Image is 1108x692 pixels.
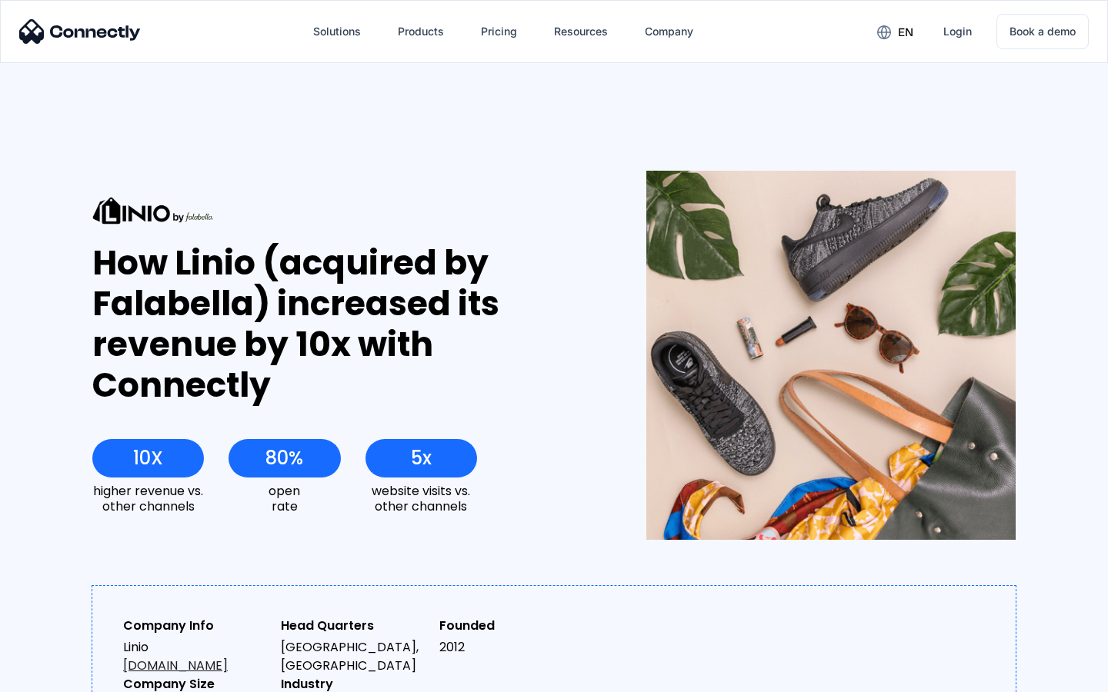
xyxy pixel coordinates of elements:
div: [GEOGRAPHIC_DATA], [GEOGRAPHIC_DATA] [281,638,426,675]
div: Company [645,21,693,42]
div: Resources [554,21,608,42]
ul: Language list [31,665,92,687]
div: Company Info [123,617,269,635]
img: Connectly Logo [19,19,141,44]
div: website visits vs. other channels [365,484,477,513]
a: Book a demo [996,14,1089,49]
aside: Language selected: English [15,665,92,687]
div: Pricing [481,21,517,42]
div: Products [398,21,444,42]
div: en [898,22,913,43]
div: Linio [123,638,269,675]
div: 10X [133,447,163,469]
div: Head Quarters [281,617,426,635]
div: 80% [265,447,303,469]
a: [DOMAIN_NAME] [123,657,228,674]
div: Founded [439,617,585,635]
div: 5x [411,447,432,469]
div: Solutions [313,21,361,42]
div: Login [943,21,972,42]
div: open rate [229,484,340,513]
a: Pricing [469,13,529,50]
a: Login [931,13,984,50]
div: How Linio (acquired by Falabella) increased its revenue by 10x with Connectly [92,243,590,405]
div: higher revenue vs. other channels [92,484,204,513]
div: 2012 [439,638,585,657]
